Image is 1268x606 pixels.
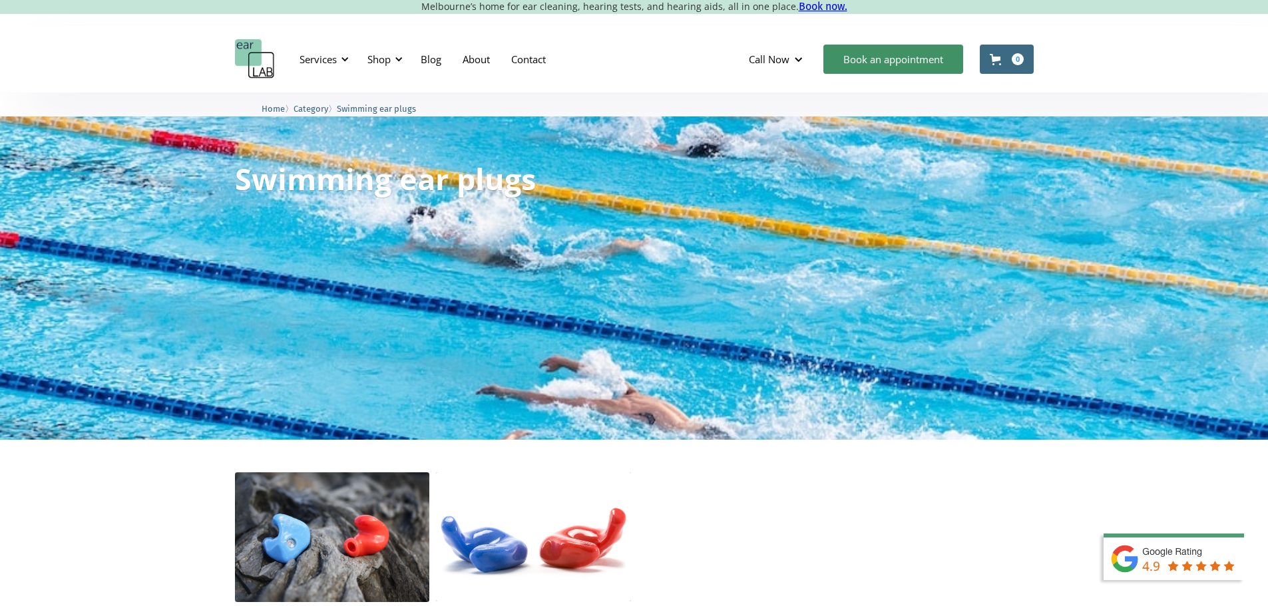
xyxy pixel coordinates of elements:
[292,39,353,79] div: Services
[501,40,556,78] a: Contact
[337,104,416,114] span: Swimming ear plugs
[262,102,285,114] a: Home
[294,102,337,116] li: 〉
[235,39,275,79] a: home
[823,45,963,74] a: Book an appointment
[410,40,452,78] a: Blog
[337,102,416,114] a: Swimming ear plugs
[300,53,337,66] div: Services
[452,40,501,78] a: About
[294,102,328,114] a: Category
[262,102,294,116] li: 〉
[367,53,391,66] div: Shop
[262,104,285,114] span: Home
[359,39,407,79] div: Shop
[980,45,1034,74] a: Open cart
[1012,53,1024,65] div: 0
[235,472,430,602] img: Pro-Aquaz
[294,104,328,114] span: Category
[235,164,536,194] h1: Swimming ear plugs
[436,472,631,601] img: Swim Plugs - Pair
[738,39,817,79] div: Call Now
[749,53,789,66] div: Call Now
